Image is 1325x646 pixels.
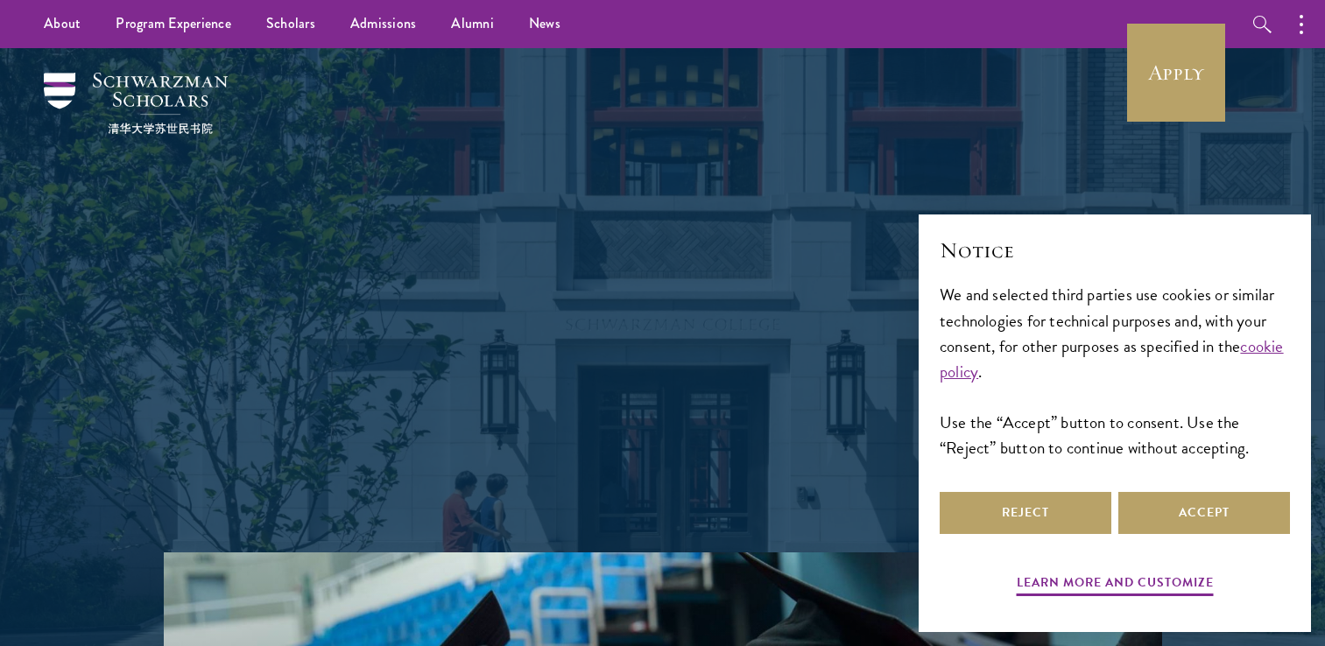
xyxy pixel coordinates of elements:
h2: Notice [940,235,1290,265]
button: Reject [940,492,1111,534]
button: Learn more and customize [1017,572,1214,599]
a: cookie policy [940,334,1284,384]
a: Apply [1127,24,1225,122]
div: We and selected third parties use cookies or similar technologies for technical purposes and, wit... [940,282,1290,460]
button: Accept [1118,492,1290,534]
img: Schwarzman Scholars [44,73,228,134]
